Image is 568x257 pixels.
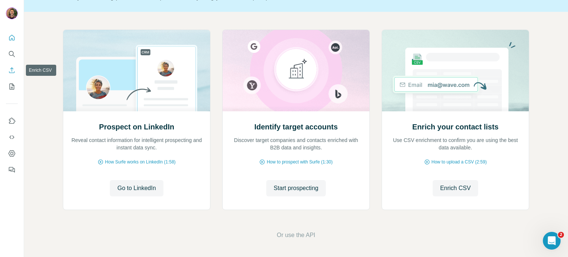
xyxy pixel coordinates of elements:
[277,231,315,240] button: Or use the API
[71,136,203,151] p: Reveal contact information for intelligent prospecting and instant data sync.
[389,136,521,151] p: Use CSV enrichment to confirm you are using the best data available.
[382,30,529,111] img: Enrich your contact lists
[6,7,18,19] img: Avatar
[222,30,370,111] img: Identify target accounts
[412,122,498,132] h2: Enrich your contact lists
[63,30,210,111] img: Prospect on LinkedIn
[6,114,18,128] button: Use Surfe on LinkedIn
[230,136,362,151] p: Discover target companies and contacts enriched with B2B data and insights.
[117,184,156,193] span: Go to LinkedIn
[266,180,326,196] button: Start prospecting
[267,159,332,165] span: How to prospect with Surfe (1:30)
[274,184,318,193] span: Start prospecting
[6,31,18,44] button: Quick start
[254,122,338,132] h2: Identify target accounts
[6,147,18,160] button: Dashboard
[440,184,471,193] span: Enrich CSV
[558,232,564,238] span: 2
[543,232,561,250] iframe: Intercom live chat
[6,131,18,144] button: Use Surfe API
[6,80,18,93] button: My lists
[6,47,18,61] button: Search
[433,180,478,196] button: Enrich CSV
[110,180,163,196] button: Go to LinkedIn
[105,159,176,165] span: How Surfe works on LinkedIn (1:58)
[99,122,174,132] h2: Prospect on LinkedIn
[432,159,487,165] span: How to upload a CSV (2:59)
[6,163,18,176] button: Feedback
[6,64,18,77] button: Enrich CSV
